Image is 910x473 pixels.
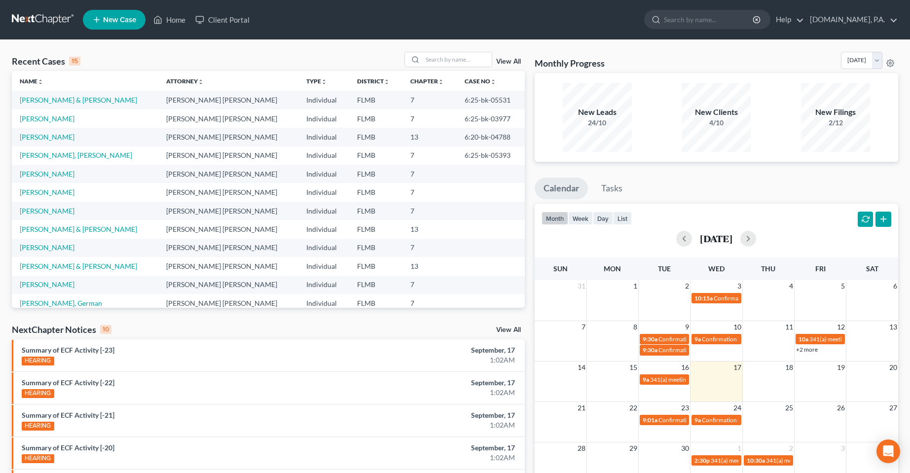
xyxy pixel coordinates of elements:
span: 9:30a [643,335,657,343]
a: Client Portal [190,11,255,29]
td: 13 [402,257,457,275]
a: Summary of ECF Activity [-21] [22,411,114,419]
span: Tue [658,264,671,273]
span: 29 [628,442,638,454]
div: 4/10 [682,118,751,128]
a: Chapterunfold_more [410,77,444,85]
td: [PERSON_NAME] [PERSON_NAME] [158,165,298,183]
td: Individual [298,276,350,294]
div: 1:02AM [357,388,515,398]
div: 15 [69,57,80,66]
td: Individual [298,109,350,128]
span: New Case [103,16,136,24]
a: Typeunfold_more [306,77,327,85]
td: 7 [402,146,457,165]
span: 16 [680,362,690,373]
div: September, 17 [357,345,515,355]
span: 26 [836,402,846,414]
span: 11 [784,321,794,333]
td: Individual [298,183,350,201]
span: 19 [836,362,846,373]
span: 2 [788,442,794,454]
input: Search by name... [423,52,492,67]
div: Recent Cases [12,55,80,67]
td: FLMB [349,146,402,165]
a: Summary of ECF Activity [-23] [22,346,114,354]
td: [PERSON_NAME] [PERSON_NAME] [158,220,298,238]
span: 341(a) meeting [650,376,689,383]
span: 9:01a [643,416,657,424]
span: 341(a) meeting [711,457,750,464]
td: 7 [402,202,457,220]
div: New Clients [682,107,751,118]
a: [PERSON_NAME] & [PERSON_NAME] [20,225,137,233]
span: 10a [799,335,808,343]
span: 28 [577,442,586,454]
td: 13 [402,220,457,238]
td: [PERSON_NAME] [PERSON_NAME] [158,239,298,257]
span: 2 [684,280,690,292]
td: FLMB [349,202,402,220]
span: 25 [784,402,794,414]
div: 2/12 [801,118,870,128]
td: FLMB [349,91,402,109]
td: [PERSON_NAME] [PERSON_NAME] [158,109,298,128]
span: 1 [736,442,742,454]
span: 10 [732,321,742,333]
a: [PERSON_NAME], German [20,299,102,307]
span: 23 [680,402,690,414]
span: 341(a) meeting [809,335,848,343]
span: 9a [694,416,701,424]
i: unfold_more [384,79,390,85]
td: 6:25-bk-03977 [457,109,525,128]
span: 17 [732,362,742,373]
a: Calendar [535,178,588,199]
div: HEARING [22,422,54,431]
h2: [DATE] [700,233,732,244]
td: [PERSON_NAME] [PERSON_NAME] [158,257,298,275]
span: Confirmation hearing [658,416,714,424]
td: Individual [298,220,350,238]
td: 7 [402,109,457,128]
td: 6:25-bk-05531 [457,91,525,109]
td: FLMB [349,109,402,128]
td: [PERSON_NAME] [PERSON_NAME] [158,294,298,312]
span: 12 [836,321,846,333]
td: [PERSON_NAME] [PERSON_NAME] [158,202,298,220]
button: list [613,212,632,225]
span: 341(a) meeting [766,457,805,464]
span: Wed [708,264,725,273]
span: Mon [604,264,621,273]
a: [PERSON_NAME] & [PERSON_NAME] [20,96,137,104]
div: New Filings [801,107,870,118]
td: 13 [402,128,457,146]
td: 6:20-bk-04788 [457,128,525,146]
td: Individual [298,257,350,275]
a: View All [496,327,521,333]
td: [PERSON_NAME] [PERSON_NAME] [158,276,298,294]
span: 9 [684,321,690,333]
i: unfold_more [198,79,204,85]
div: 1:02AM [357,355,515,365]
td: FLMB [349,183,402,201]
a: [PERSON_NAME] [20,207,74,215]
i: unfold_more [37,79,43,85]
div: September, 17 [357,378,515,388]
div: NextChapter Notices [12,324,111,335]
div: 10 [100,325,111,334]
div: HEARING [22,454,54,463]
span: 22 [628,402,638,414]
td: Individual [298,294,350,312]
span: Sat [866,264,878,273]
span: 14 [577,362,586,373]
a: [PERSON_NAME] [20,243,74,252]
span: 13 [888,321,898,333]
a: Tasks [592,178,631,199]
a: Attorneyunfold_more [166,77,204,85]
div: New Leads [563,107,632,118]
span: 4 [788,280,794,292]
span: Fri [815,264,826,273]
div: 24/10 [563,118,632,128]
a: Nameunfold_more [20,77,43,85]
td: Individual [298,165,350,183]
